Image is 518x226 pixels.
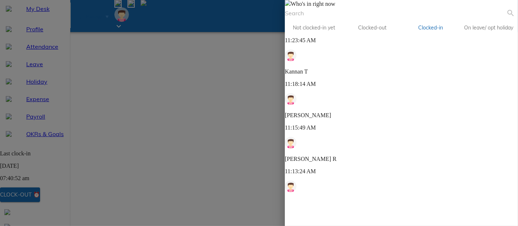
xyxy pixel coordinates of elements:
[285,93,297,105] img: weLlBVrZJxSdAAAAABJRU5ErkJggg==
[285,81,518,87] p: 11:18:14 AM
[291,1,335,7] span: Who's in right now
[464,23,514,32] span: On leave/ opt holiday
[285,156,518,162] p: [PERSON_NAME] R
[406,23,455,32] span: Clocked-in
[285,112,518,119] p: [PERSON_NAME]
[289,23,339,32] span: Not clocked-in yet
[285,124,518,131] p: 11:15:49 AM
[285,37,518,44] p: 11:23:45 AM
[285,168,518,175] p: 11:13:24 AM
[285,68,518,75] p: Kannan T
[285,137,297,148] img: weLlBVrZJxSdAAAAABJRU5ErkJggg==
[348,23,397,32] span: Clocked-out
[285,181,297,192] img: weLlBVrZJxSdAAAAABJRU5ErkJggg==
[285,7,506,19] input: Search
[285,49,297,61] img: weLlBVrZJxSdAAAAABJRU5ErkJggg==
